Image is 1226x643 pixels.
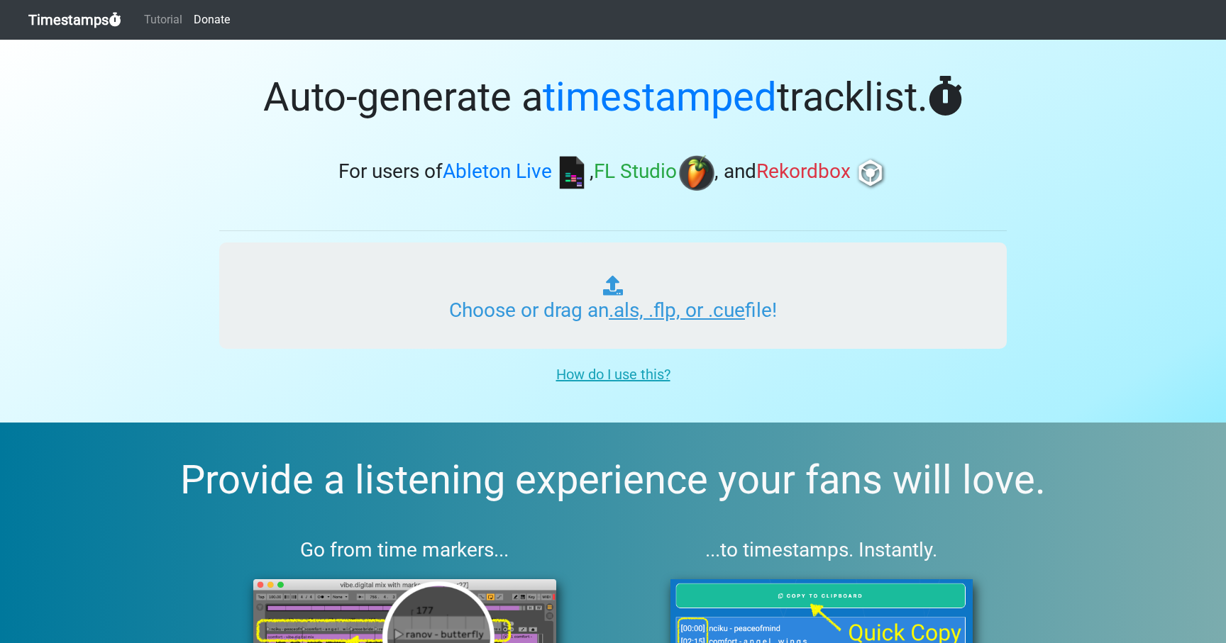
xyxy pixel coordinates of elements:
u: How do I use this? [556,366,670,383]
a: Donate [188,6,236,34]
span: FL Studio [594,160,677,184]
h1: Auto-generate a tracklist. [219,74,1007,121]
iframe: Drift Widget Chat Controller [1155,572,1209,626]
h2: Provide a listening experience your fans will love. [34,457,1192,504]
span: Rekordbox [756,160,851,184]
a: Tutorial [138,6,188,34]
img: fl.png [679,155,714,191]
span: timestamped [543,74,777,121]
a: Timestamps [28,6,121,34]
img: ableton.png [554,155,590,191]
img: rb.png [853,155,888,191]
h3: ...to timestamps. Instantly. [636,538,1007,562]
h3: Go from time markers... [219,538,590,562]
span: Ableton Live [443,160,552,184]
h3: For users of , , and [219,155,1007,191]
